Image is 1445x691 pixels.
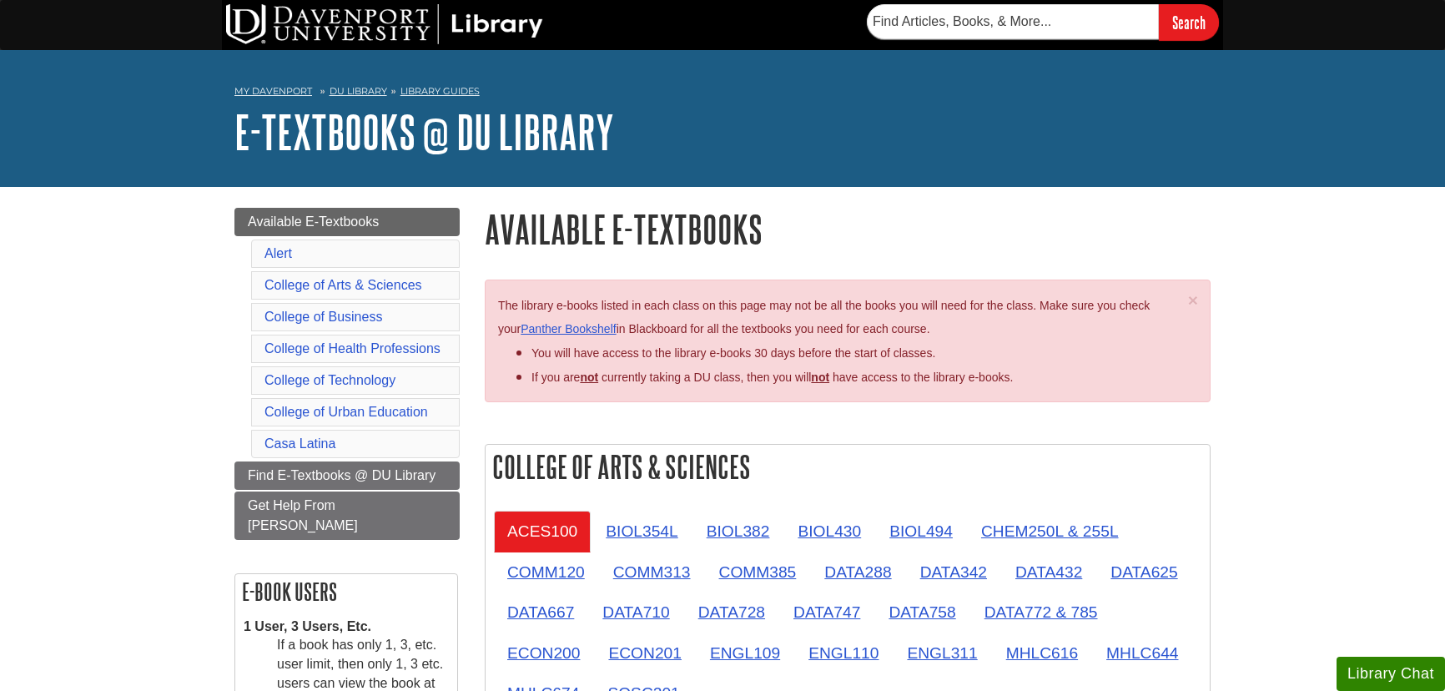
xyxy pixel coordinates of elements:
[1093,633,1191,673] a: MHLC644
[685,592,778,633] a: DATA728
[485,208,1211,250] h1: Available E-Textbooks
[264,341,441,356] a: College of Health Professions
[234,106,614,158] a: E-Textbooks @ DU Library
[968,511,1132,552] a: CHEM250L & 255L
[248,468,436,482] span: Find E-Textbooks @ DU Library
[971,592,1111,633] a: DATA772 & 785
[867,4,1219,40] form: Searches DU Library's articles, books, and more
[234,208,460,236] a: Available E-Textbooks
[993,633,1091,673] a: MHLC616
[1097,552,1191,593] a: DATA625
[498,299,1150,336] span: The library e-books listed in each class on this page may not be all the books you will need for ...
[1188,291,1198,309] button: Close
[1188,290,1198,310] span: ×
[234,492,460,540] a: Get Help From [PERSON_NAME]
[248,498,358,532] span: Get Help From [PERSON_NAME]
[907,552,1000,593] a: DATA342
[248,214,379,229] span: Available E-Textbooks
[521,322,616,335] a: Panther Bookshelf
[330,85,387,97] a: DU Library
[486,445,1210,489] h2: College of Arts & Sciences
[784,511,874,552] a: BIOL430
[531,371,1013,384] span: If you are currently taking a DU class, then you will have access to the library e-books.
[1159,4,1219,40] input: Search
[693,511,783,552] a: BIOL382
[795,633,892,673] a: ENGL110
[494,552,598,593] a: COMM120
[264,405,428,419] a: College of Urban Education
[595,633,694,673] a: ECON201
[811,552,904,593] a: DATA288
[592,511,691,552] a: BIOL354L
[234,84,312,98] a: My Davenport
[264,246,292,260] a: Alert
[494,633,593,673] a: ECON200
[780,592,874,633] a: DATA747
[811,371,829,384] u: not
[226,4,543,44] img: DU Library
[531,346,935,360] span: You will have access to the library e-books 30 days before the start of classes.
[580,371,598,384] strong: not
[244,618,449,637] dt: 1 User, 3 Users, Etc.
[234,80,1211,107] nav: breadcrumb
[697,633,793,673] a: ENGL109
[589,592,682,633] a: DATA710
[600,552,704,593] a: COMM313
[876,511,966,552] a: BIOL494
[494,511,591,552] a: ACES100
[494,592,587,633] a: DATA667
[264,436,335,451] a: Casa Latina
[400,85,480,97] a: Library Guides
[867,4,1159,39] input: Find Articles, Books, & More...
[264,310,382,324] a: College of Business
[264,373,395,387] a: College of Technology
[894,633,990,673] a: ENGL311
[1337,657,1445,691] button: Library Chat
[875,592,969,633] a: DATA758
[264,278,422,292] a: College of Arts & Sciences
[235,574,457,609] h2: E-book Users
[706,552,810,593] a: COMM385
[234,462,460,490] a: Find E-Textbooks @ DU Library
[1002,552,1095,593] a: DATA432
